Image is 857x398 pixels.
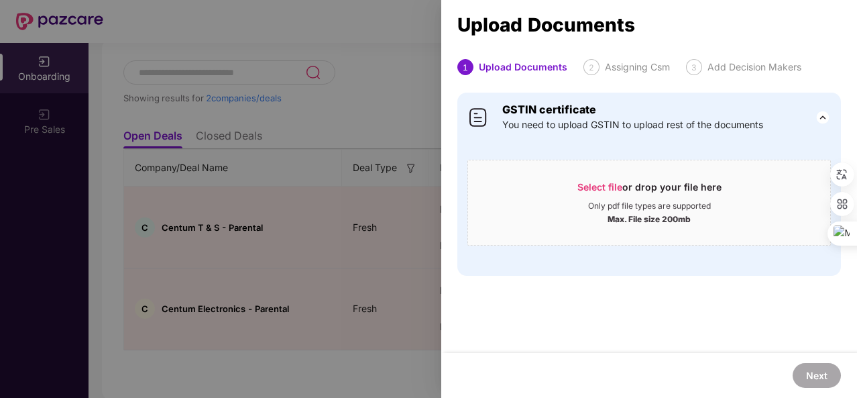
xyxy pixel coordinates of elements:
span: 1 [463,62,468,72]
div: Only pdf file types are supported [588,201,711,211]
span: Select file [577,181,622,193]
button: Next [793,363,841,388]
img: svg+xml;base64,PHN2ZyB4bWxucz0iaHR0cDovL3d3dy53My5vcmcvMjAwMC9zdmciIHdpZHRoPSI0MCIgaGVpZ2h0PSI0MC... [467,107,489,128]
span: Select fileor drop your file hereOnly pdf file types are supportedMax. File size 200mb [468,170,830,235]
span: You need to upload GSTIN to upload rest of the documents [502,117,763,132]
div: Upload Documents [457,17,841,32]
span: 3 [691,62,697,72]
span: 2 [589,62,594,72]
b: GSTIN certificate [502,103,596,116]
div: Add Decision Makers [707,59,801,75]
div: Upload Documents [479,59,567,75]
div: Assigning Csm [605,59,670,75]
div: Max. File size 200mb [608,211,691,225]
img: svg+xml;base64,PHN2ZyB3aWR0aD0iMjQiIGhlaWdodD0iMjQiIHZpZXdCb3g9IjAgMCAyNCAyNCIgZmlsbD0ibm9uZSIgeG... [815,109,831,126]
div: or drop your file here [577,181,722,201]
